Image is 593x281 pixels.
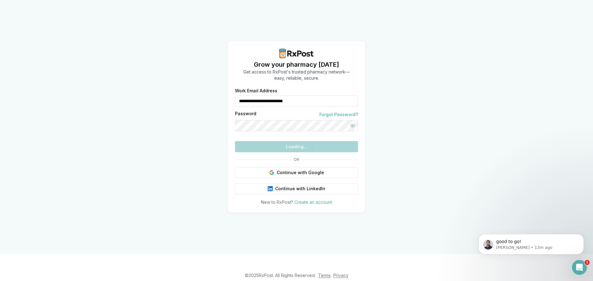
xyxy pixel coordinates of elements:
button: Show password [347,120,358,131]
span: 1 [585,260,590,265]
p: Get access to RxPost's trusted pharmacy network— easy, reliable, secure. [243,69,350,81]
span: New to RxPost? [261,199,293,205]
a: Terms [318,273,331,278]
button: Continue with Google [235,167,358,178]
iframe: Intercom notifications message [469,221,593,264]
a: Forgot Password? [319,111,358,118]
img: Google [269,170,274,175]
label: Password [235,111,256,118]
label: Work Email Address [235,89,358,93]
a: Privacy [333,273,348,278]
a: Create an account [294,199,332,205]
span: OR [291,157,302,162]
iframe: Intercom live chat [572,260,587,275]
h1: Grow your pharmacy [DATE] [243,60,350,69]
img: LinkedIn [268,186,273,191]
img: RxPost Logo [277,48,316,58]
button: Continue with LinkedIn [235,183,358,194]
